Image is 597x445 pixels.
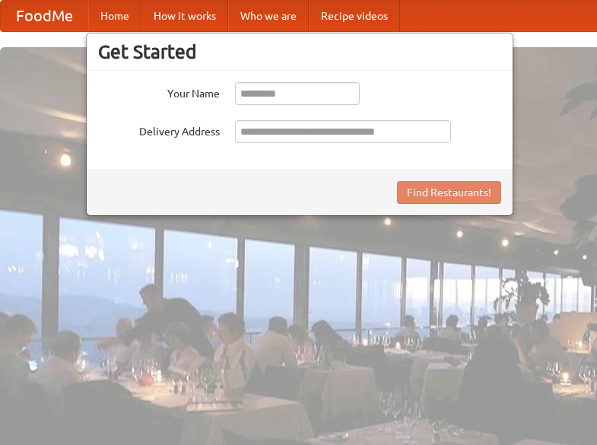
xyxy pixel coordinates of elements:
[98,40,501,63] h3: Get Started
[88,1,141,31] a: Home
[141,1,228,31] a: How it works
[309,1,400,31] a: Recipe videos
[228,1,309,31] a: Who we are
[98,120,220,139] label: Delivery Address
[1,1,88,31] a: FoodMe
[397,181,501,204] button: Find Restaurants!
[98,82,220,101] label: Your Name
